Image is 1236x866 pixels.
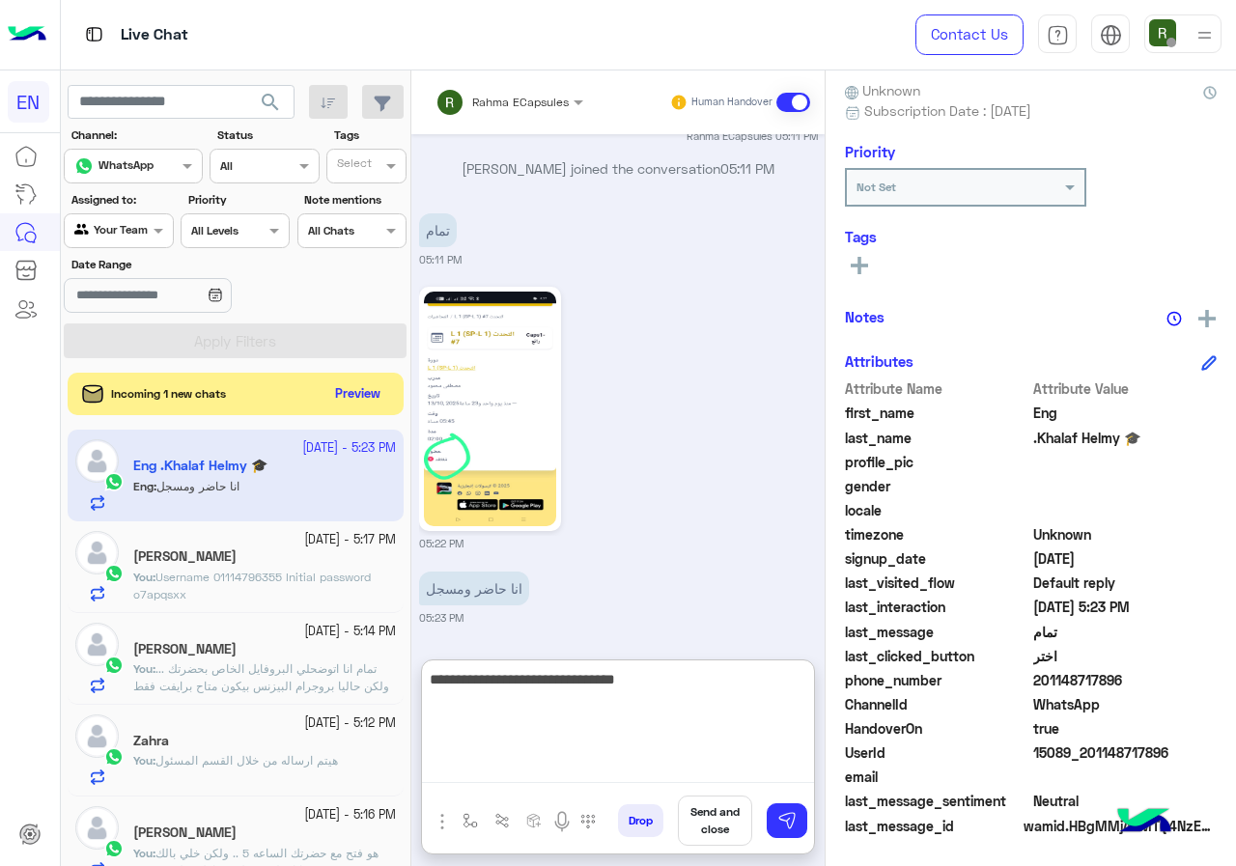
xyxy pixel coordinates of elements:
small: 05:11 PM [419,252,462,267]
label: Tags [334,126,405,144]
small: Human Handover [691,95,772,110]
img: hulul-logo.png [1110,789,1178,856]
span: last_clicked_button [845,646,1029,666]
span: .Khalaf Helmy 🎓 [1033,428,1218,448]
b: : [133,661,155,676]
span: null [1033,767,1218,787]
img: Logo [8,14,46,55]
img: tab [1100,24,1122,46]
span: email [845,767,1029,787]
span: true [1033,718,1218,739]
span: Username 01114796355 Initial password o7apqsxx [133,570,371,601]
span: 0 [1033,791,1218,811]
img: WhatsApp [104,656,124,675]
b: : [133,570,155,584]
span: null [1033,500,1218,520]
small: 05:22 PM [419,536,463,551]
span: locale [845,500,1029,520]
span: last_visited_flow [845,573,1029,593]
button: create order [519,805,550,837]
b: : [133,753,155,768]
b: Not Set [857,180,896,194]
span: null [1033,476,1218,496]
span: You [133,753,153,768]
h5: Abdallah Ali [133,548,237,565]
img: tab [1047,24,1069,46]
label: Status [217,126,317,144]
h6: Attributes [845,352,913,370]
button: search [247,85,295,126]
span: phone_number [845,670,1029,690]
span: HandoverOn [845,718,1029,739]
img: defaultAdmin.png [75,806,119,850]
span: first_name [845,403,1029,423]
button: Trigger scenario [487,805,519,837]
span: Attribute Name [845,378,1029,399]
label: Date Range [71,256,288,273]
img: select flow [463,813,478,828]
span: last_name [845,428,1029,448]
button: Drop [618,804,663,837]
span: search [259,91,282,114]
span: Subscription Date : [DATE] [864,100,1031,121]
img: defaultAdmin.png [75,531,119,574]
span: 2025-10-15T14:01:04.437Z [1033,548,1218,569]
label: Priority [188,191,288,209]
span: Eng [1033,403,1218,423]
small: [DATE] - 5:12 PM [304,714,396,733]
span: Default reply [1033,573,1218,593]
div: EN [8,81,49,123]
img: 3189789847865053.jpg [424,292,556,526]
img: WhatsApp [104,564,124,583]
span: هيتم ارساله من خلال القسم المسئول [155,753,338,768]
img: WhatsApp [104,747,124,767]
span: wamid.HBgMMjAxMTQ4NzE3ODk2FQIAEhggQUM3QkYxNjVDNThDMDQ5RTZCMkZBMUREMDdCRjU5QUMA [1024,816,1217,836]
img: Trigger scenario [494,813,510,828]
span: 05:11 PM [720,160,774,177]
h6: Tags [845,228,1217,245]
span: 15089_201148717896 [1033,742,1218,763]
label: Note mentions [304,191,404,209]
h5: Hassan Mohamed ELBanna [133,824,237,841]
small: Rahma ECapsules 05:11 PM [687,128,818,144]
span: Unknown [845,80,920,100]
span: You [133,846,153,860]
span: Attribute Value [1033,378,1218,399]
div: Select [334,154,372,177]
span: UserId [845,742,1029,763]
span: signup_date [845,548,1029,569]
p: [PERSON_NAME] joined the conversation [419,158,818,179]
img: send message [777,811,797,830]
h6: Notes [845,308,885,325]
span: last_interaction [845,597,1029,617]
button: select flow [455,805,487,837]
img: notes [1166,311,1182,326]
label: Assigned to: [71,191,171,209]
span: last_message [845,622,1029,642]
img: WhatsApp [104,839,124,858]
button: Send and close [678,796,752,846]
span: ChannelId [845,694,1029,714]
span: last_message_id [845,816,1020,836]
p: Live Chat [121,22,188,48]
img: create order [526,813,542,828]
span: last_message_sentiment [845,791,1029,811]
img: profile [1193,23,1217,47]
small: [DATE] - 5:17 PM [304,531,396,549]
label: Channel: [71,126,201,144]
span: Rahma ECapsules [472,95,569,109]
b: : [133,846,155,860]
h5: Zahra [133,733,169,749]
p: 15/10/2025, 5:23 PM [419,572,529,605]
span: Incoming 1 new chats [111,385,226,403]
span: 2025-10-15T14:23:09.2226545Z [1033,597,1218,617]
span: 201148717896 [1033,670,1218,690]
img: send voice note [550,810,574,833]
small: [DATE] - 5:14 PM [304,623,396,641]
button: Apply Filters [64,323,407,358]
a: tab [1038,14,1077,55]
span: تمام انا اتوضحلي البروفايل الخاص بحضرتك ... ولكن حاليا بروجرام البيزنس بيكون متاح برايفت فقط [133,661,389,693]
span: gender [845,476,1029,496]
img: defaultAdmin.png [75,714,119,758]
img: make a call [580,814,596,829]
